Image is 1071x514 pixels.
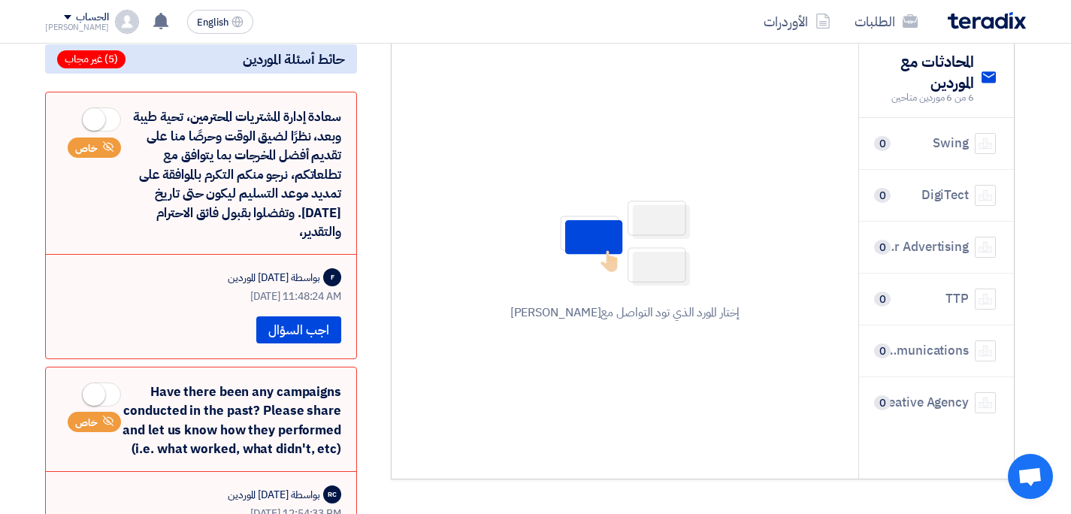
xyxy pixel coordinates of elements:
div: Shift Creative Agency [877,393,969,413]
span: (5) غير مجاب [57,50,126,68]
div: الحساب [76,11,108,24]
a: دردشة مفتوحة [1008,454,1053,499]
div: بواسطة [DATE] الموردين [228,487,320,503]
span: 6 من 6 موردين متاحين [877,90,974,105]
div: TTP [945,289,969,309]
button: اجب السؤال [256,316,341,343]
div: سعادة إدارة المشتريات المحترمين، تحية طيبة وبعد، نظرًا لضيق الوقت وحرصًا منا على تقديم أفضل المخر... [61,107,341,242]
div: I AL-THAMANIN For Advertising [877,237,969,257]
a: الأوردرات [752,4,843,39]
div: RC [323,485,341,503]
span: 0 [874,188,891,203]
span: خاص [75,416,98,430]
img: company-name [975,237,996,258]
span: 0 [874,395,891,410]
span: 0 [874,136,891,151]
div: F [323,268,341,286]
span: 0 [874,292,891,307]
div: DigiTect [921,186,969,205]
img: company-name [975,340,996,361]
img: profile_test.png [115,10,139,34]
button: English [187,10,253,34]
div: [DATE] 11:48:24 AM [61,289,341,304]
div: بواسطة [DATE] الموردين [228,270,320,286]
span: English [197,17,228,28]
div: إختار المورد الذي تود التواصل مع[PERSON_NAME] [510,304,740,322]
div: [PERSON_NAME] [45,23,109,32]
span: حائط أسئلة الموردين [243,50,345,68]
div: Swing [933,134,969,153]
span: 0 [874,343,891,358]
h2: المحادثات مع الموردين [877,51,974,93]
span: خاص [75,141,98,156]
img: company-name [975,289,996,310]
img: company-name [975,133,996,154]
img: No Partner Selected [550,195,700,292]
img: Teradix logo [948,12,1026,29]
span: 0 [874,240,891,255]
img: company-name [975,392,996,413]
div: Have there been any campaigns conducted in the past? Please share and let us know how they perfor... [61,382,341,459]
a: الطلبات [843,4,930,39]
img: company-name [975,185,996,206]
div: Results Integrated Marketing & Communications [877,341,969,361]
